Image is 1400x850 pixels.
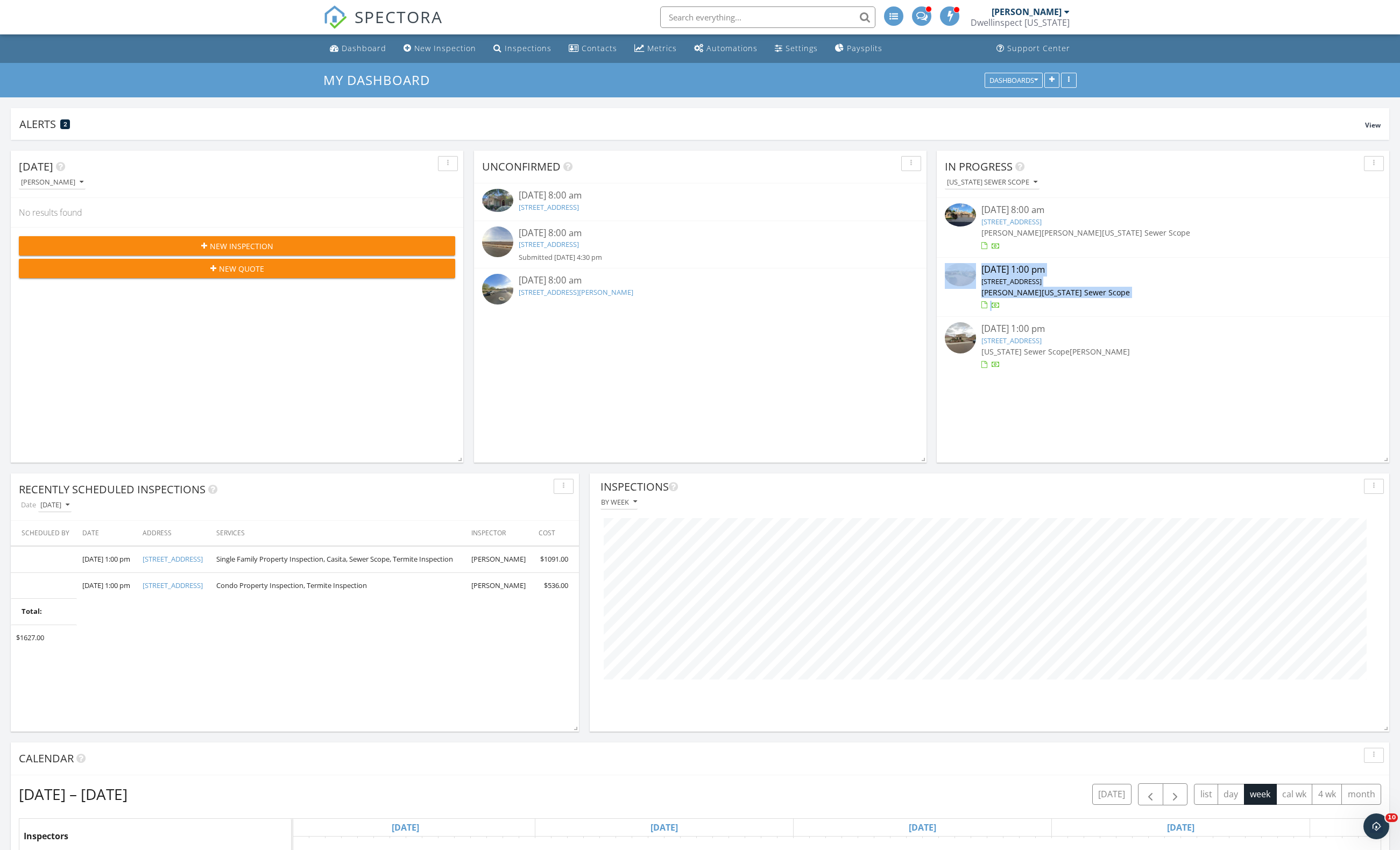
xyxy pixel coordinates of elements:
th: Cost [533,521,579,546]
a: [STREET_ADDRESS] [519,239,579,249]
span: [PERSON_NAME] [1070,346,1130,357]
a: [DATE] 8:00 am [STREET_ADDRESS] Submitted [DATE] 4:30 pm [482,226,918,263]
div: [DATE] 1:00 pm [981,263,1345,277]
td: Single Family Property Inspection, Casita, Sewer Scope, Termite Inspection [211,546,466,572]
button: New Quote [19,259,455,278]
th: Scheduled By [11,521,77,546]
span: 10 [1385,813,1398,822]
button: cal wk [1276,784,1313,805]
span: View [1365,121,1381,130]
iframe: Intercom live chat [1363,813,1389,839]
span: [DATE] [19,159,53,174]
span: 2 [63,121,67,128]
b: Total: [22,606,42,617]
img: streetview [482,274,513,305]
button: list [1194,784,1218,805]
div: Automations [706,43,758,53]
a: [STREET_ADDRESS] [519,202,579,212]
span: In Progress [945,159,1013,174]
div: [DATE] 8:00 am [981,203,1345,217]
span: [US_STATE] Sewer Scope [981,346,1070,357]
input: Search everything... [660,6,875,28]
a: [STREET_ADDRESS][PERSON_NAME] [519,287,633,297]
a: [DATE] 8:00 am [STREET_ADDRESS] [482,189,918,215]
a: Inspections [489,39,556,59]
img: 9346685%2Freports%2F3b040e9b-cc79-4f1f-81eb-12f533a4328a%2Fcover_photos%2Fj2GFQreoRRmCH80Zienp%2F... [482,189,513,212]
a: Go to September 30, 2025 [906,819,939,836]
a: Contacts [564,39,621,59]
img: The Best Home Inspection Software - Spectora [323,5,347,29]
th: Date [77,521,138,546]
div: [DATE] [40,501,69,509]
div: Inspections [600,479,1360,495]
button: [PERSON_NAME] [19,175,86,190]
a: [STREET_ADDRESS] [981,336,1042,345]
div: Dwellinspect Arizona [971,17,1070,28]
th: Inspector [466,521,533,546]
td: [DATE] 1:00 pm [77,572,138,598]
div: Settings [786,43,818,53]
button: Previous [1138,783,1163,805]
td: $1627.00 [11,625,77,651]
td: [PERSON_NAME] [466,546,533,572]
img: streetview [482,226,513,258]
a: Automations (Advanced) [690,39,762,59]
td: $536.00 [533,572,579,598]
span: [US_STATE] Sewer Scope [1042,287,1130,297]
span: SPECTORA [355,5,443,28]
div: Metrics [647,43,677,53]
td: [DATE] 1:00 pm [77,546,138,572]
div: No results found [11,198,463,227]
a: SPECTORA [323,15,443,37]
a: [DATE] 1:00 pm [STREET_ADDRESS] [US_STATE] Sewer Scope[PERSON_NAME] [945,322,1381,370]
img: 9557927%2Fcover_photos%2FavI9aw7ImmKmrDp17kSq%2Fsmall.jpg [945,263,976,286]
a: Paysplits [831,39,887,59]
span: Inspectors [24,830,68,842]
a: [DATE] 8:00 am [STREET_ADDRESS][PERSON_NAME] [482,274,918,308]
div: [US_STATE] Sewer Scope [947,179,1037,186]
button: [DATE] [38,498,72,513]
img: streetview [945,322,976,353]
div: [PERSON_NAME] [992,6,1062,17]
th: Address [137,521,210,546]
button: month [1341,784,1381,805]
div: Dashboards [989,76,1038,84]
div: Submitted [DATE] 4:30 pm [519,252,882,263]
h2: [DATE] – [DATE] [19,783,128,805]
div: Inspections [505,43,551,53]
div: [DATE] 8:00 am [519,189,882,202]
div: [PERSON_NAME] [21,179,83,186]
span: [PERSON_NAME] [1042,228,1102,238]
button: week [1244,784,1277,805]
span: Calendar [19,751,74,766]
button: day [1218,784,1245,805]
div: [DATE] 8:00 am [519,226,882,240]
td: Condo Property Inspection, Termite Inspection [211,572,466,598]
span: [US_STATE] Sewer Scope [1102,228,1190,238]
a: [STREET_ADDRESS] [981,217,1042,226]
div: [DATE] 8:00 am [519,274,882,287]
span: Recently Scheduled Inspections [19,482,206,497]
button: Next [1163,783,1188,805]
img: 9560156%2Fcover_photos%2FGmikNWhfpQgCWBPShboB%2Fsmall.jpg [945,203,976,226]
a: Go to September 29, 2025 [648,819,681,836]
span: [PERSON_NAME] [981,287,1042,297]
a: Go to October 1, 2025 [1164,819,1197,836]
span: [PERSON_NAME] [981,228,1042,238]
span: Unconfirmed [482,159,561,174]
button: 4 wk [1312,784,1342,805]
div: [DATE] 1:00 pm [981,322,1345,336]
div: Contacts [582,43,617,53]
a: Metrics [630,39,681,59]
td: [PERSON_NAME] [466,572,533,598]
div: Paysplits [847,43,882,53]
th: Services [211,521,466,546]
span: New Inspection [210,240,273,252]
div: By week [601,498,637,506]
td: $1091.00 [533,546,579,572]
span: New Quote [219,263,264,274]
a: Settings [770,39,822,59]
div: Alerts [19,117,1365,131]
a: [DATE] 1:00 pm [STREET_ADDRESS] [PERSON_NAME][US_STATE] Sewer Scope [945,263,1381,311]
button: New Inspection [19,236,455,256]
